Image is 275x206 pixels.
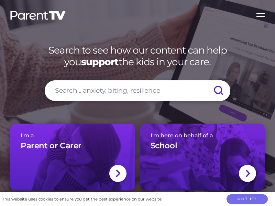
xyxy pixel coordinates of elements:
[206,80,230,101] input: Submit
[151,132,255,139] span: I'm here on behalf of a
[115,169,120,178] img: svg+xml;base64,PHN2ZyBlbmFibGUtYmFja2dyb3VuZD0ibmV3IDAgMCAxNC44IDI1LjciIHZpZXdCb3g9IjAgMCAxNC44ID...
[21,141,81,151] h3: Parent or Carer
[245,169,250,178] img: svg+xml;base64,PHN2ZyBlbmFibGUtYmFja2dyb3VuZD0ibmV3IDAgMCAxNC44IDI1LjciIHZpZXdCb3g9IjAgMCAxNC44ID...
[45,80,230,101] input: Search... anxiety, biting, resilience
[10,124,135,191] a: I'm aParent or Carer
[227,194,268,204] button: Got it!
[2,196,162,203] div: This website uses cookies to ensure you get the best experience on our website.
[140,124,265,191] a: I'm here on behalf of aSchool
[10,10,66,20] img: parenttv-logo-white.4c85aaf.svg
[10,45,265,68] h1: Search to see how our content can help you the kids in your care.
[81,56,119,68] strong: support
[21,132,125,139] span: I'm a
[151,141,177,151] h3: School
